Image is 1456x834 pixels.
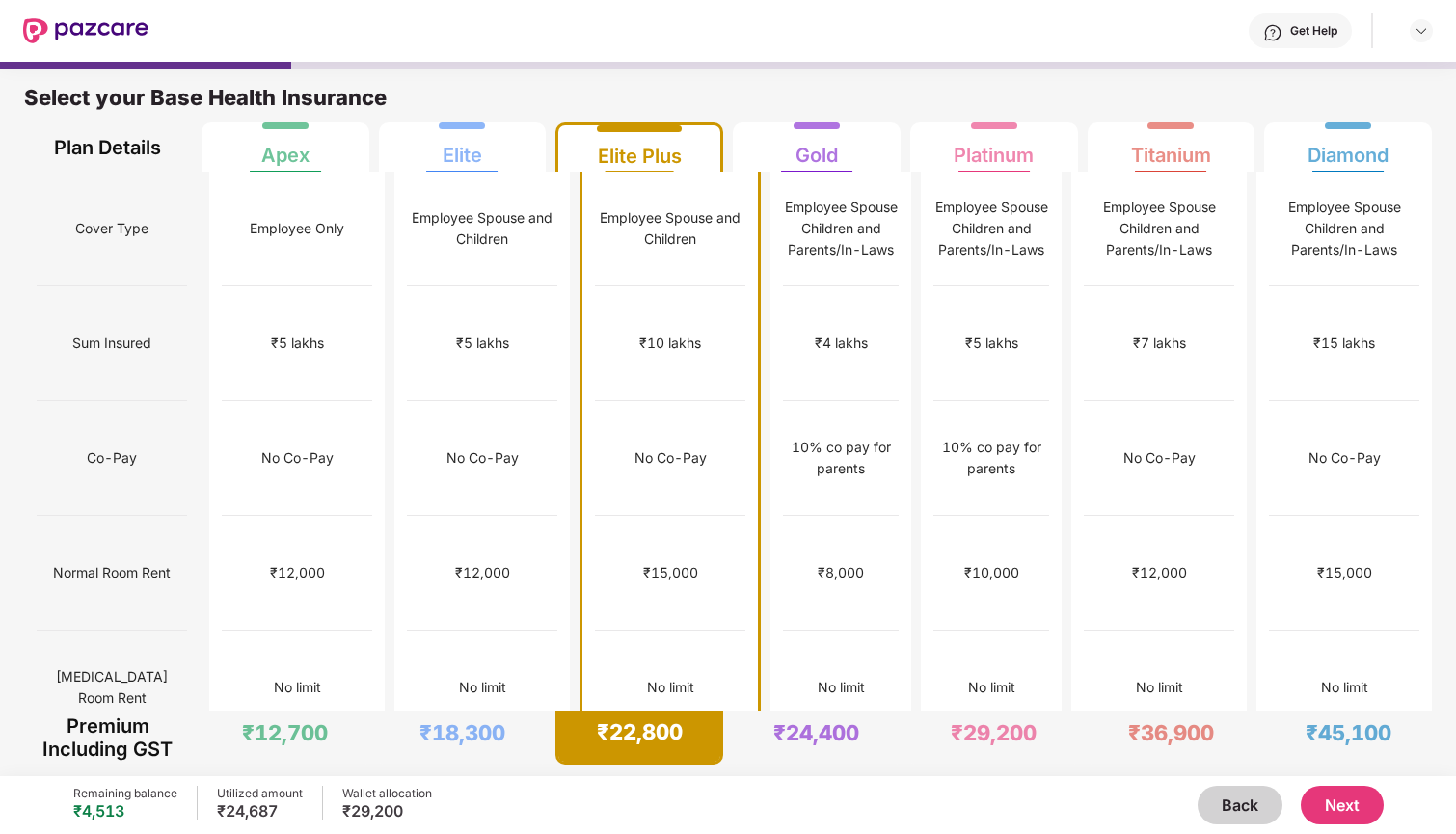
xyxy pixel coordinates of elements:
[1084,197,1234,260] div: Employee Spouse Children and Parents/In-Laws
[1317,562,1372,583] div: ₹15,000
[1131,128,1211,167] div: Titanium
[1123,447,1196,469] div: No Co-Pay
[1128,719,1214,746] div: ₹36,900
[446,447,519,469] div: No Co-Pay
[965,333,1018,354] div: ₹5 lakhs
[250,218,344,239] div: Employee Only
[639,333,701,354] div: ₹10 lakhs
[647,677,694,698] div: No limit
[1263,23,1282,42] img: svg+xml;base64,PHN2ZyBpZD0iSGVscC0zMngzMiIgeG1sbnM9Imh0dHA6Ly93d3cudzMub3JnLzIwMDAvc3ZnIiB3aWR0aD...
[37,711,179,765] div: Premium Including GST
[37,659,187,716] span: [MEDICAL_DATA] Room Rent
[73,801,177,821] div: ₹4,513
[1198,786,1282,824] button: Back
[783,197,899,260] div: Employee Spouse Children and Parents/In-Laws
[598,129,682,168] div: Elite Plus
[73,786,177,801] div: Remaining balance
[24,84,1432,122] div: Select your Base Health Insurance
[261,447,334,469] div: No Co-Pay
[217,801,303,821] div: ₹24,687
[1133,333,1186,354] div: ₹7 lakhs
[72,325,151,362] span: Sum Insured
[951,719,1037,746] div: ₹29,200
[23,18,148,43] img: New Pazcare Logo
[37,122,179,172] div: Plan Details
[773,719,859,746] div: ₹24,400
[1290,23,1337,39] div: Get Help
[1321,677,1368,698] div: No limit
[1306,719,1391,746] div: ₹45,100
[456,333,509,354] div: ₹5 lakhs
[242,719,328,746] div: ₹12,700
[795,128,838,167] div: Gold
[1132,562,1187,583] div: ₹12,000
[643,562,698,583] div: ₹15,000
[968,677,1015,698] div: No limit
[1313,333,1375,354] div: ₹15 lakhs
[1269,197,1419,260] div: Employee Spouse Children and Parents/In-Laws
[815,333,868,354] div: ₹4 lakhs
[342,801,432,821] div: ₹29,200
[1136,677,1183,698] div: No limit
[1308,128,1389,167] div: Diamond
[271,333,324,354] div: ₹5 lakhs
[53,554,171,591] span: Normal Room Rent
[818,677,865,698] div: No limit
[1414,23,1429,39] img: svg+xml;base64,PHN2ZyBpZD0iRHJvcGRvd24tMzJ4MzIiIHhtbG5zPSJodHRwOi8vd3d3LnczLm9yZy8yMDAwL3N2ZyIgd2...
[419,719,505,746] div: ₹18,300
[459,677,506,698] div: No limit
[443,128,482,167] div: Elite
[270,562,325,583] div: ₹12,000
[274,677,321,698] div: No limit
[634,447,707,469] div: No Co-Pay
[407,207,557,250] div: Employee Spouse and Children
[217,786,303,801] div: Utilized amount
[75,210,148,247] span: Cover Type
[964,562,1019,583] div: ₹10,000
[1308,447,1381,469] div: No Co-Pay
[954,128,1034,167] div: Platinum
[597,718,683,745] div: ₹22,800
[595,207,745,250] div: Employee Spouse and Children
[783,437,899,479] div: 10% co pay for parents
[818,562,864,583] div: ₹8,000
[87,440,137,476] span: Co-Pay
[261,128,310,167] div: Apex
[933,197,1049,260] div: Employee Spouse Children and Parents/In-Laws
[933,437,1049,479] div: 10% co pay for parents
[1301,786,1384,824] button: Next
[342,786,432,801] div: Wallet allocation
[455,562,510,583] div: ₹12,000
